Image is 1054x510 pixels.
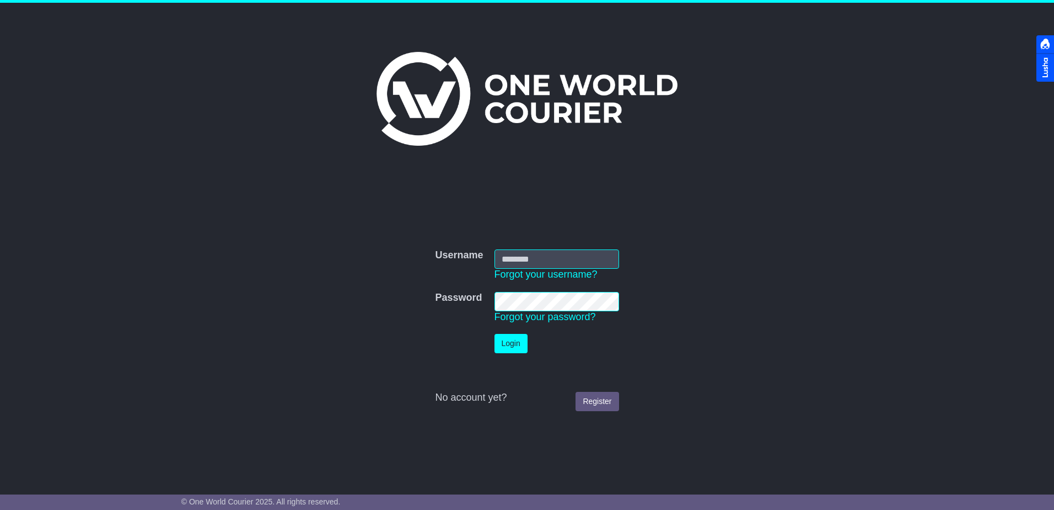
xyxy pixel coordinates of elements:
div: No account yet? [435,392,619,404]
button: Login [494,334,528,353]
label: Username [435,249,483,262]
a: Forgot your username? [494,269,598,280]
a: Forgot your password? [494,311,596,322]
img: One World [377,52,677,146]
a: Register [576,392,619,411]
label: Password [435,292,482,304]
span: © One World Courier 2025. All rights reserved. [181,497,341,506]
